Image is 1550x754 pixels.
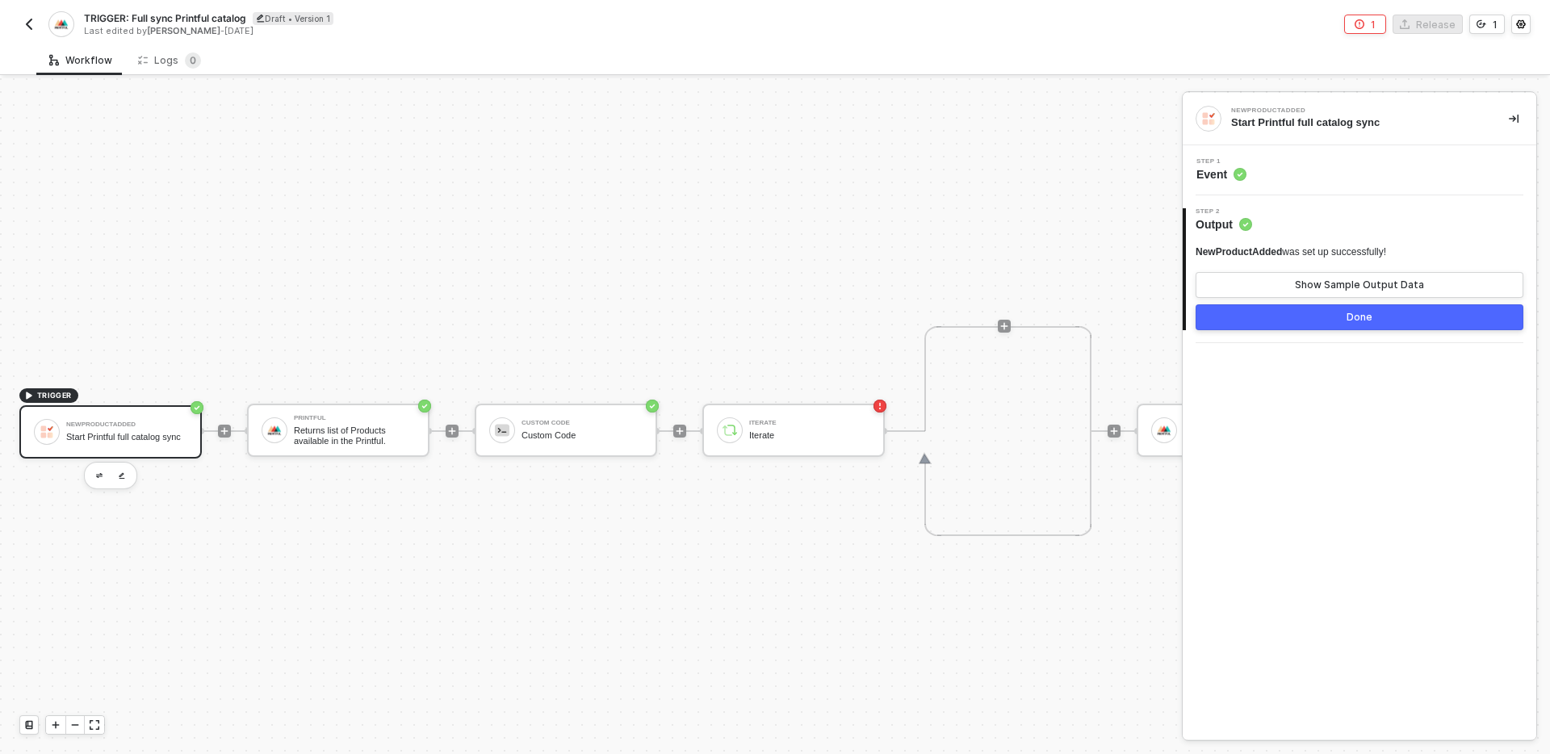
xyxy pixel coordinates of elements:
[37,389,72,402] span: TRIGGER
[447,426,457,436] span: icon-play
[1201,111,1216,126] img: integration-icon
[1196,245,1386,259] div: was set up successfully!
[84,25,773,37] div: Last edited by - [DATE]
[418,400,431,413] span: icon-success-page
[191,401,203,414] span: icon-success-page
[1196,272,1523,298] button: Show Sample Output Data
[294,415,415,421] div: Printful
[294,425,415,446] div: Returns list of Products available in the Printful.
[873,400,886,413] span: icon-error-page
[1371,18,1376,31] div: 1
[1196,158,1246,165] span: Step 1
[1196,304,1523,330] button: Done
[1477,19,1486,29] span: icon-versioning
[495,423,509,438] img: icon
[749,430,870,441] div: Iterate
[70,720,80,730] span: icon-minus
[253,12,333,25] div: Draft • Version 1
[723,423,737,438] img: icon
[66,432,187,442] div: Start Printful full catalog sync
[185,52,201,69] sup: 0
[51,720,61,730] span: icon-play
[84,11,246,25] span: TRIGGER: Full sync Printful catalog
[1183,158,1536,182] div: Step 1Event
[24,391,34,400] span: icon-play
[66,421,187,428] div: NewProductAdded
[1393,15,1463,34] button: Release
[1516,19,1526,29] span: icon-settings
[1295,279,1424,291] div: Show Sample Output Data
[23,18,36,31] img: back
[19,15,39,34] button: back
[49,54,112,67] div: Workflow
[90,466,109,485] button: edit-cred
[522,430,643,441] div: Custom Code
[522,420,643,426] div: Custom Code
[138,52,201,69] div: Logs
[1196,246,1282,258] span: NewProductAdded
[220,426,229,436] span: icon-play
[1344,15,1386,34] button: 1
[1347,311,1372,324] div: Done
[256,14,265,23] span: icon-edit
[1157,423,1171,438] img: icon
[1231,107,1473,114] div: NewProductAdded
[1493,18,1498,31] div: 1
[675,426,685,436] span: icon-play
[1196,166,1246,182] span: Event
[1231,115,1483,130] div: Start Printful full catalog sync
[1183,208,1536,330] div: Step 2Output NewProductAddedwas set up successfully!Show Sample Output DataDone
[1355,19,1364,29] span: icon-error-page
[1196,216,1252,232] span: Output
[1109,426,1119,436] span: icon-play
[1509,114,1519,124] span: icon-collapse-right
[267,423,282,438] img: icon
[1469,15,1505,34] button: 1
[90,720,99,730] span: icon-expand
[147,25,220,36] span: [PERSON_NAME]
[749,420,870,426] div: Iterate
[96,473,103,479] img: edit-cred
[119,472,125,480] img: edit-cred
[646,400,659,413] span: icon-success-page
[1196,208,1252,215] span: Step 2
[40,425,54,439] img: icon
[999,321,1009,331] span: icon-play
[54,17,68,31] img: integration-icon
[112,466,132,485] button: edit-cred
